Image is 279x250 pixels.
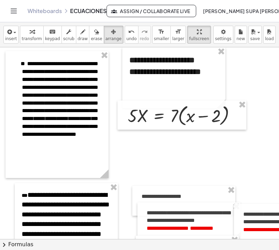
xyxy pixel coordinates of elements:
span: undo [126,36,137,41]
span: redo [140,36,149,41]
span: load [265,36,274,41]
button: load [263,26,276,44]
i: redo [141,28,148,36]
span: Assign / Collaborate Live [112,8,190,14]
button: transform [20,26,44,44]
span: erase [91,36,102,41]
button: redoredo [138,26,151,44]
button: Toggle navigation [8,5,19,16]
button: fullscreen [187,26,211,44]
button: format_sizelarger [170,26,186,44]
button: draw [76,26,90,44]
button: format_sizesmaller [152,26,171,44]
span: fullscreen [189,36,209,41]
span: larger [172,36,184,41]
button: insert [3,26,19,44]
span: insert [5,36,17,41]
button: keyboardkeypad [43,26,62,44]
a: Whiteboards [27,8,62,14]
button: settings [213,26,233,44]
button: erase [89,26,104,44]
span: arrange [105,36,122,41]
button: save [248,26,262,44]
button: arrange [104,26,123,44]
span: keypad [45,36,60,41]
i: keyboard [49,28,56,36]
span: smaller [154,36,169,41]
button: new [235,26,247,44]
i: format_size [158,28,165,36]
i: undo [128,28,135,36]
button: undoundo [125,26,138,44]
span: transform [22,36,42,41]
i: format_size [175,28,181,36]
button: scrub [62,26,76,44]
span: save [250,36,260,41]
button: Assign / Collaborate Live [107,5,196,17]
span: scrub [63,36,75,41]
span: settings [215,36,232,41]
span: draw [78,36,88,41]
span: new [236,36,245,41]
